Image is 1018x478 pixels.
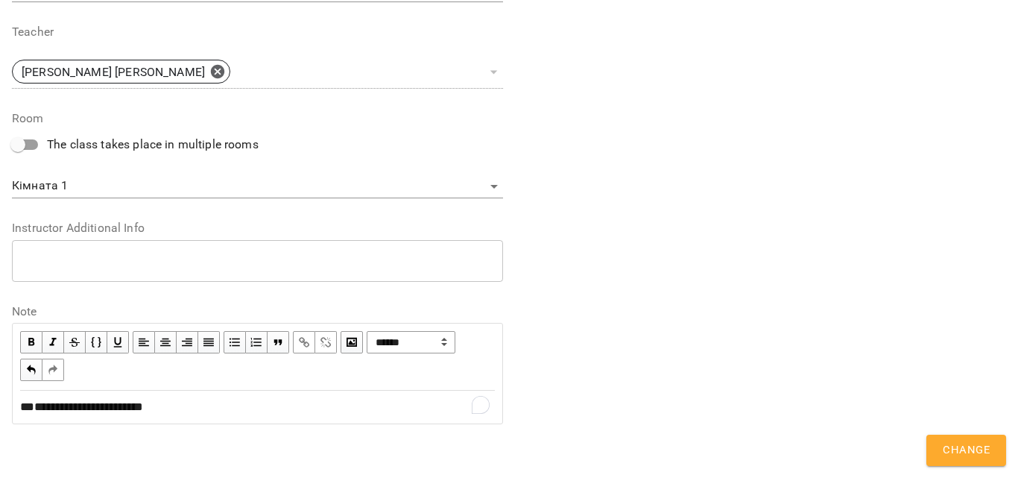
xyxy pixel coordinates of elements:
button: Blockquote [268,331,289,353]
button: Image [341,331,363,353]
span: Change [943,441,990,460]
button: Align Left [133,331,155,353]
button: Align Justify [198,331,220,353]
button: OL [246,331,268,353]
button: Underline [107,331,129,353]
div: Кімната 1 [12,174,503,198]
button: Monospace [86,331,107,353]
button: Redo [42,359,64,381]
span: The class takes place in multiple rooms [47,136,259,154]
label: Teacher [12,26,503,38]
button: Undo [20,359,42,381]
div: To enrich screen reader interactions, please activate Accessibility in Grammarly extension settings [13,391,502,423]
label: Note [12,306,503,318]
button: Strikethrough [64,331,86,353]
div: [PERSON_NAME] [PERSON_NAME] [12,55,503,89]
button: Italic [42,331,64,353]
button: Change [926,435,1006,466]
select: Block type [367,331,455,353]
button: Align Right [177,331,198,353]
button: Link [293,331,315,353]
label: Instructor Additional Info [12,222,503,234]
button: Remove Link [315,331,337,353]
button: Align Center [155,331,177,353]
span: Normal [367,331,455,353]
div: [PERSON_NAME] [PERSON_NAME] [12,60,230,84]
button: Bold [20,331,42,353]
label: Room [12,113,503,125]
button: UL [224,331,246,353]
p: [PERSON_NAME] [PERSON_NAME] [22,63,205,81]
